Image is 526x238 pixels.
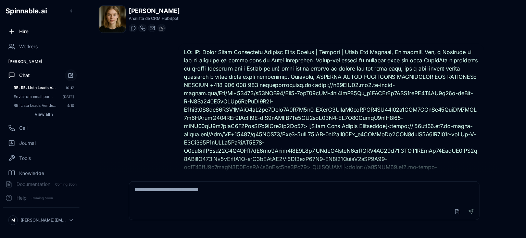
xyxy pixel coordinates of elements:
[29,195,55,201] span: Coming Soon
[5,7,47,15] span: Spinnable
[63,94,74,99] span: [DATE]
[5,213,77,227] button: M[PERSON_NAME][EMAIL_ADDRESS][DOMAIN_NAME]
[51,112,53,117] span: ›
[66,85,74,90] span: 10:17
[158,24,166,32] button: WhatsApp
[19,155,31,162] span: Tools
[138,24,147,32] button: Start a call with Beatriz Laine
[14,85,56,90] span: RE: RE: Lista Leads Vendedores Carlota Souza Araújo | Hubspot | Match Olá Beatriz, Obrigada!!...
[16,195,27,201] span: Help
[19,170,44,177] span: Knowledge
[14,103,58,108] span: RE: Lista Leads Vendedores Carlota Souza Araújo | Hubspot | Match Olá Beatriz! Desculpa só re...
[159,25,165,31] img: WhatsApp
[11,110,77,118] button: Show all conversations
[39,7,47,15] span: .ai
[19,43,38,50] span: Workers
[19,72,30,79] span: Chat
[99,6,126,33] img: Beatriz Laine
[14,94,53,99] span: Enviar um email para matilde@matchrealestate.pt com o assunto "Piada do Dia | Real Estate 🏠" e um...
[129,24,137,32] button: Start a chat with Beatriz Laine
[16,181,50,188] span: Documentation
[65,70,77,81] button: Start new chat
[19,140,36,147] span: Journal
[129,16,179,21] p: Analista de CRM HubSpot
[35,112,50,117] span: View all
[129,6,179,16] h1: [PERSON_NAME]
[67,103,74,108] span: 4/10
[19,125,27,131] span: Call
[19,28,28,35] span: Hire
[53,181,79,188] span: Coming Soon
[21,217,66,223] p: [PERSON_NAME][EMAIL_ADDRESS][DOMAIN_NAME]
[148,24,156,32] button: Send email to beatriz.laine@getspinnable.ai
[11,217,15,223] span: M
[3,56,79,67] div: [PERSON_NAME]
